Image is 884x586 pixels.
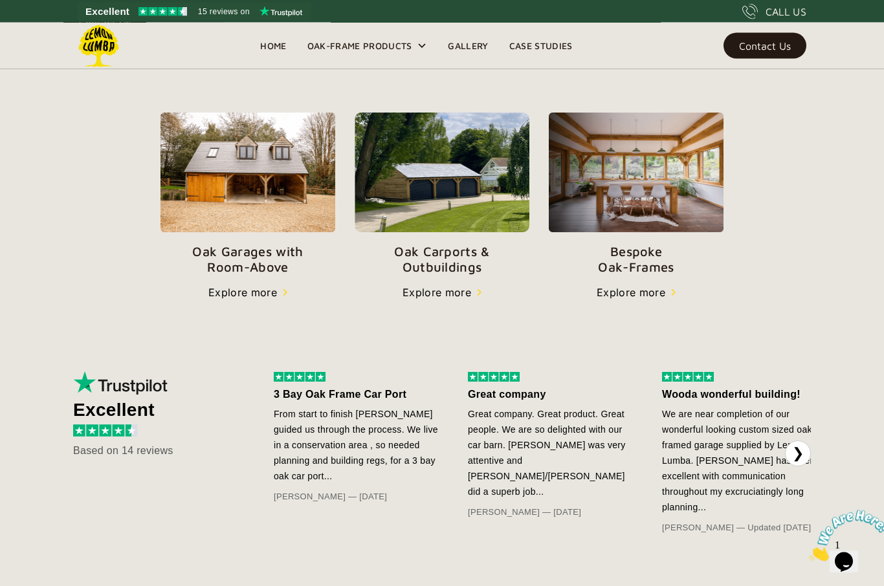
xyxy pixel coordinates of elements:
div: Based on 14 reviews [73,444,235,459]
button: ❯ [785,441,811,467]
div: Oak-Frame Products [307,38,412,54]
div: Explore more [597,285,665,301]
a: Oak Carports &Outbuildings [355,113,529,275]
div: From start to finish [PERSON_NAME] guided us through the process. We live in a conservation area ... [274,407,442,484]
div: 3 Bay Oak Frame Car Port [274,387,442,403]
div: [PERSON_NAME] — [DATE] [468,505,636,521]
div: [PERSON_NAME] — [DATE] [274,490,442,505]
p: Oak Garages with Room-Above [160,244,335,276]
iframe: chat widget [804,505,884,567]
p: Bespoke Oak-Frames [549,244,724,276]
img: 5 stars [274,373,326,382]
div: Wooda wonderful building! [662,387,830,403]
div: Contact Us [739,41,791,50]
div: We are near completion of our wonderful looking custom sized oak framed garage supplied by Lemon ... [662,407,830,515]
img: 4.5 stars [73,425,138,437]
span: 15 reviews on [198,4,250,19]
a: Case Studies [499,36,583,56]
div: Oak-Frame Products [297,23,438,69]
img: Trustpilot 4.5 stars [138,7,187,16]
a: Oak Garages withRoom-Above [160,113,335,276]
a: See Lemon Lumba reviews on Trustpilot [78,3,311,21]
a: BespokeOak-Frames [549,113,724,276]
div: Great company. Great product. Great people. We are so delighted with our car barn. [PERSON_NAME] ... [468,407,636,500]
a: Explore more [403,285,481,301]
div: CALL US [766,4,806,19]
div: Great company [468,387,636,403]
a: Contact Us [724,33,806,59]
p: Oak Carports & Outbuildings [355,244,529,276]
span: 1 [5,5,10,16]
a: Gallery [437,36,498,56]
div: [PERSON_NAME] — Updated [DATE] [662,521,830,536]
img: Trustpilot [73,372,170,395]
div: Explore more [403,285,471,301]
a: Explore more [597,285,676,301]
div: Explore more [208,285,277,301]
div: Excellent [73,403,235,418]
a: CALL US [742,4,806,19]
a: Home [250,36,296,56]
img: 5 stars [662,373,714,382]
img: 5 stars [468,373,520,382]
a: Explore more [208,285,287,301]
span: Excellent [85,4,129,19]
img: Trustpilot logo [260,6,302,17]
img: Chat attention grabber [5,5,85,56]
